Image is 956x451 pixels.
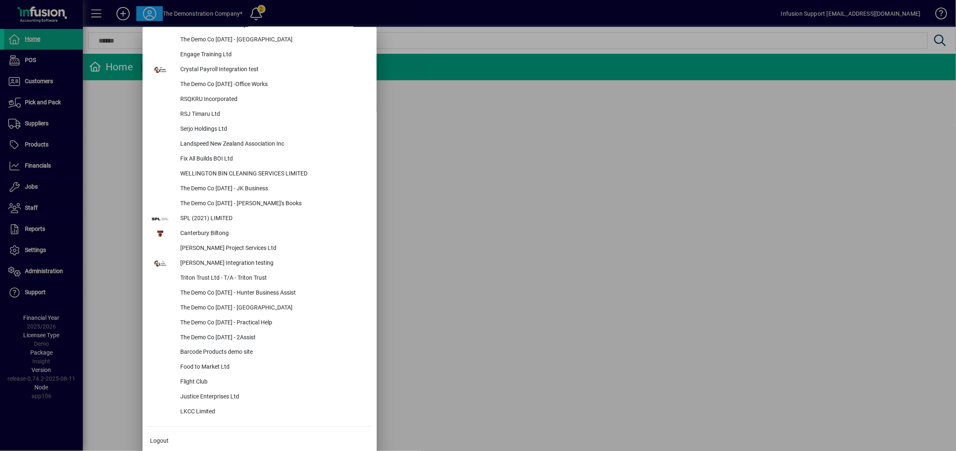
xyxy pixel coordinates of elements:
button: RSJ Timaru Ltd [147,107,373,122]
button: The Demo Co [DATE] - [GEOGRAPHIC_DATA] [147,301,373,316]
div: [PERSON_NAME] Integration testing [174,256,373,271]
div: The Demo Co [DATE] - [GEOGRAPHIC_DATA] [174,33,373,48]
button: Barcode Products demo site [147,345,373,360]
div: WELLINGTON BIN CLEANING SERVICES LIMITED [174,167,373,182]
div: The Demo Co [DATE] - Practical Help [174,316,373,331]
button: The Demo Co [DATE] - Hunter Business Assist [147,286,373,301]
button: Crystal Payroll Integration test [147,62,373,77]
button: The Demo Co [DATE] -Office Works [147,77,373,92]
div: Crystal Payroll Integration test [174,62,373,77]
button: Engage Training Ltd [147,48,373,62]
button: LKCC Limited [147,405,373,420]
button: Landspeed New Zealand Association Inc [147,137,373,152]
div: The Demo Co [DATE] -Office Works [174,77,373,92]
div: The Demo Co [DATE] - 2Assist [174,331,373,345]
button: Fix All Builds BOI Ltd [147,152,373,167]
button: Triton Trust Ltd - T/A - Triton Trust [147,271,373,286]
div: Fix All Builds BOI Ltd [174,152,373,167]
div: The Demo Co [DATE] - [PERSON_NAME]'s Books [174,197,373,211]
button: The Demo Co [DATE] - [GEOGRAPHIC_DATA] [147,33,373,48]
div: Serjo Holdings Ltd [174,122,373,137]
div: Food to Market Ltd [174,360,373,375]
div: SPL (2021) LIMITED [174,211,373,226]
div: RSQKRU Incorporated [174,92,373,107]
button: Flight Club [147,375,373,390]
div: Barcode Products demo site [174,345,373,360]
button: Serjo Holdings Ltd [147,122,373,137]
div: The Demo Co [DATE] - JK Business [174,182,373,197]
div: Landspeed New Zealand Association Inc [174,137,373,152]
div: Triton Trust Ltd - T/A - Triton Trust [174,271,373,286]
button: RSQKRU Incorporated [147,92,373,107]
span: Logout [150,437,169,446]
button: SPL (2021) LIMITED [147,211,373,226]
div: Engage Training Ltd [174,48,373,62]
button: Justice Enterprises Ltd [147,390,373,405]
div: [PERSON_NAME] Project Services Ltd [174,241,373,256]
div: The Demo Co [DATE] - Hunter Business Assist [174,286,373,301]
button: Food to Market Ltd [147,360,373,375]
button: WELLINGTON BIN CLEANING SERVICES LIMITED [147,167,373,182]
div: The Demo Co [DATE] - [GEOGRAPHIC_DATA] [174,301,373,316]
button: The Demo Co [DATE] - JK Business [147,182,373,197]
button: Logout [147,434,373,449]
button: Canterbury Biltong [147,226,373,241]
div: Justice Enterprises Ltd [174,390,373,405]
button: [PERSON_NAME] Project Services Ltd [147,241,373,256]
div: Canterbury Biltong [174,226,373,241]
button: [PERSON_NAME] Integration testing [147,256,373,271]
div: LKCC Limited [174,405,373,420]
button: The Demo Co [DATE] - Practical Help [147,316,373,331]
div: Flight Club [174,375,373,390]
button: The Demo Co [DATE] - 2Assist [147,331,373,345]
div: RSJ Timaru Ltd [174,107,373,122]
button: The Demo Co [DATE] - [PERSON_NAME]'s Books [147,197,373,211]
